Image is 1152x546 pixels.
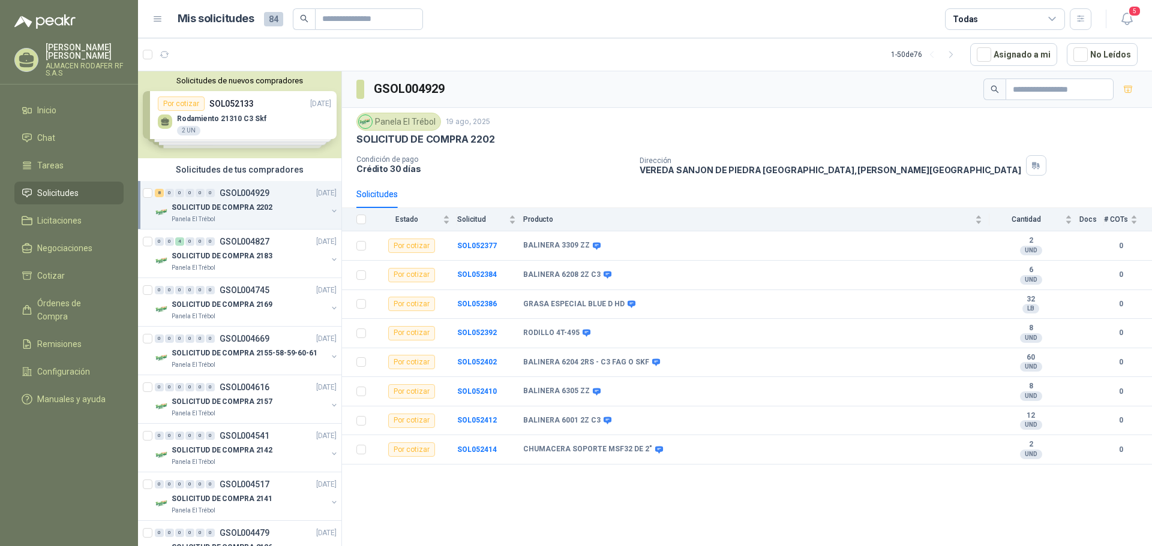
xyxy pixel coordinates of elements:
div: 0 [155,432,164,440]
b: BALINERA 6001 2Z C3 [523,416,601,426]
a: SOL052414 [457,445,497,454]
p: SOLICITUD DE COMPRA 2141 [172,493,272,505]
span: 84 [264,12,283,26]
div: 0 [155,480,164,488]
b: 6 [989,266,1072,275]
b: 60 [989,353,1072,363]
a: 0 0 0 0 0 0 GSOL004669[DATE] Company LogoSOLICITUD DE COMPRA 2155-58-59-60-61Panela El Trébol [155,331,339,370]
div: UND [1020,246,1042,255]
b: 12 [989,411,1072,421]
th: Solicitud [457,208,523,231]
b: CHUMACERA SOPORTE MSF32 DE 2" [523,445,652,454]
p: SOLICITUD DE COMPRA 2155-58-59-60-61 [172,348,317,359]
div: Todas [953,13,978,26]
div: 0 [196,383,205,391]
div: 0 [206,529,215,537]
a: Órdenes de Compra [14,292,124,328]
div: 0 [206,237,215,246]
p: VEREDA SANJON DE PIEDRA [GEOGRAPHIC_DATA] , [PERSON_NAME][GEOGRAPHIC_DATA] [640,165,1021,175]
div: 0 [165,383,174,391]
p: GSOL004745 [220,286,269,294]
b: SOL052410 [457,387,497,396]
div: Por cotizar [388,384,435,399]
p: [DATE] [316,430,337,442]
p: Panela El Trébol [172,360,215,370]
div: 0 [196,432,205,440]
div: 0 [175,529,184,537]
img: Company Logo [155,351,169,365]
p: Condición de pago [356,155,630,164]
img: Company Logo [155,448,169,462]
p: ALMACEN RODAFER RF S.A.S [46,62,124,77]
a: 0 0 0 0 0 0 GSOL004541[DATE] Company LogoSOLICITUD DE COMPRA 2142Panela El Trébol [155,429,339,467]
div: 0 [155,383,164,391]
div: Por cotizar [388,297,435,311]
div: 0 [175,432,184,440]
b: 0 [1104,415,1138,426]
button: Asignado a mi [970,43,1057,66]
span: Chat [37,131,55,144]
th: # COTs [1104,208,1152,231]
div: 0 [165,432,174,440]
p: Panela El Trébol [172,215,215,224]
div: 0 [165,189,174,197]
p: Panela El Trébol [172,409,215,418]
div: UND [1020,420,1042,430]
div: UND [1020,391,1042,401]
div: 0 [155,334,164,343]
b: 0 [1104,298,1138,310]
div: Solicitudes [356,188,398,201]
p: GSOL004517 [220,480,269,488]
a: Remisiones [14,333,124,355]
h3: GSOL004929 [374,80,446,98]
div: 0 [196,529,205,537]
div: 0 [185,286,194,294]
div: Por cotizar [388,355,435,369]
b: GRASA ESPECIAL BLUE D HD [523,300,625,309]
a: SOL052377 [457,242,497,250]
p: [DATE] [316,236,337,248]
p: [DATE] [316,188,337,199]
a: SOL052402 [457,358,497,366]
a: Negociaciones [14,237,124,260]
img: Company Logo [155,399,169,414]
b: RODILLO 4T-495 [523,328,580,338]
th: Estado [373,208,457,231]
div: 0 [206,480,215,488]
div: 0 [196,334,205,343]
b: SOL052384 [457,270,497,279]
b: 2 [989,440,1072,450]
a: Manuales y ayuda [14,388,124,411]
span: # COTs [1104,215,1128,224]
p: [DATE] [316,285,337,296]
h1: Mis solicitudes [178,10,254,28]
div: UND [1020,333,1042,343]
div: 0 [165,334,174,343]
a: Tareas [14,154,124,177]
div: Por cotizar [388,239,435,253]
a: 0 0 0 0 0 0 GSOL004745[DATE] Company LogoSOLICITUD DE COMPRA 2169Panela El Trébol [155,283,339,321]
b: SOL052392 [457,328,497,337]
img: Company Logo [155,496,169,511]
div: 8 [155,189,164,197]
div: 0 [185,189,194,197]
span: Producto [523,215,973,224]
a: SOL052386 [457,300,497,308]
span: Cotizar [37,269,65,282]
div: 0 [206,383,215,391]
a: Licitaciones [14,209,124,232]
b: 0 [1104,357,1138,368]
span: Manuales y ayuda [37,393,106,406]
div: 0 [165,529,174,537]
a: Configuración [14,360,124,383]
span: Licitaciones [37,214,82,227]
img: Logo peakr [14,14,76,29]
span: 5 [1128,5,1141,17]
th: Producto [523,208,989,231]
div: Por cotizar [388,326,435,340]
b: 8 [989,382,1072,391]
b: 0 [1104,444,1138,455]
p: GSOL004827 [220,237,269,246]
